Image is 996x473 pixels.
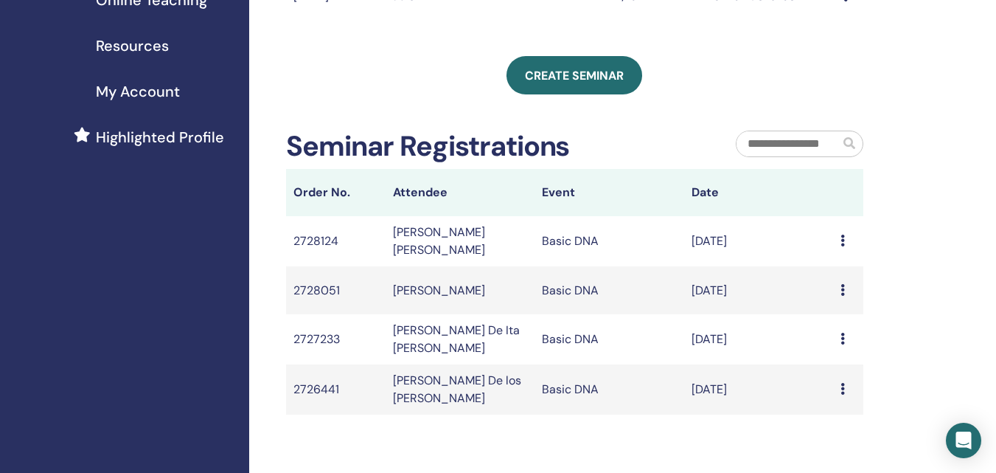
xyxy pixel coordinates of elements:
[386,266,535,314] td: [PERSON_NAME]
[286,130,570,164] h2: Seminar Registrations
[506,56,642,94] a: Create seminar
[534,266,684,314] td: Basic DNA
[386,314,535,365] td: [PERSON_NAME] De Ita [PERSON_NAME]
[96,126,224,148] span: Highlighted Profile
[286,169,386,216] th: Order No.
[386,169,535,216] th: Attendee
[534,216,684,266] td: Basic DNA
[534,169,684,216] th: Event
[684,266,834,314] td: [DATE]
[684,314,834,365] td: [DATE]
[286,216,386,266] td: 2728124
[286,266,386,314] td: 2728051
[684,169,834,216] th: Date
[96,35,169,57] span: Resources
[286,365,386,415] td: 2726441
[684,365,834,415] td: [DATE]
[286,314,386,365] td: 2727233
[386,216,535,266] td: [PERSON_NAME] [PERSON_NAME]
[684,216,834,266] td: [DATE]
[525,68,624,83] span: Create seminar
[534,365,684,415] td: Basic DNA
[946,423,981,458] div: Open Intercom Messenger
[96,80,180,103] span: My Account
[534,314,684,365] td: Basic DNA
[386,365,535,415] td: [PERSON_NAME] De los [PERSON_NAME]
